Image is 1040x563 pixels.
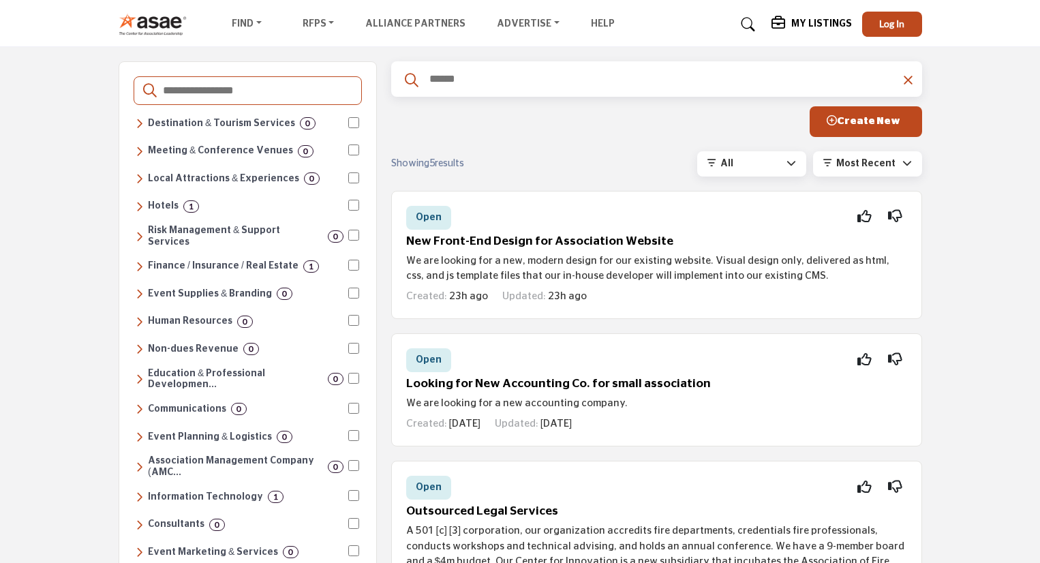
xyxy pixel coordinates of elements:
span: Updated: [502,291,546,301]
div: 0 Results For Consultants [209,519,225,531]
div: 1 Results For Finance / Insurance / Real Estate [303,260,319,273]
input: Select Information Technology [348,490,359,501]
b: 1 [273,492,278,502]
button: Create New [810,106,922,137]
b: 0 [215,520,219,530]
button: Log In [862,12,922,37]
h6: Technology solutions, including software, cybersecurity, cloud computing, data management, and di... [148,491,263,503]
h6: Facilities and spaces designed for business meetings, conferences, and events. [148,145,293,157]
input: Select Risk Management & Support Services [348,230,359,241]
input: Select Local Attractions & Experiences [348,172,359,183]
span: 5 [429,159,435,168]
h6: Training, certification, career development, and learning solutions to enhance skills, engagement... [148,368,323,391]
a: Search [728,14,764,35]
b: 0 [333,462,338,472]
input: Select Consultants [348,518,359,529]
b: 0 [288,547,293,557]
input: Select Education & Professional Development [348,373,359,384]
b: 0 [282,289,287,299]
span: Created: [406,419,447,429]
input: Select Non-dues Revenue [348,343,359,354]
b: 0 [305,119,310,128]
div: My Listings [771,16,852,33]
input: Select Meeting & Conference Venues [348,144,359,155]
i: Interested [857,359,872,360]
i: Not Interested [888,216,902,217]
div: 0 Results For Event Planning & Logistics [277,431,292,443]
div: 0 Results For Event Supplies & Branding [277,288,292,300]
input: Select Destination & Tourism Services [348,117,359,128]
b: 0 [333,232,338,241]
span: Open [416,213,442,222]
b: 0 [249,344,254,354]
h6: Entertainment, cultural, and recreational destinations that enhance visitor experiences, includin... [148,173,299,185]
h6: Customized event materials such as badges, branded merchandise, lanyards, and photography service... [148,288,272,300]
span: 23h ago [548,291,587,301]
b: 0 [236,404,241,414]
div: 0 Results For Risk Management & Support Services [328,230,343,243]
input: Search Categories [162,82,352,100]
p: We are looking for a new accounting company. [406,396,907,412]
div: 0 Results For Human Resources [237,316,253,328]
span: [DATE] [449,419,480,429]
span: Create New [827,116,900,126]
input: Select Event Planning & Logistics [348,430,359,441]
b: 0 [282,432,287,442]
b: 0 [333,374,338,384]
h6: Services for messaging, public relations, video production, webinars, and content management to e... [148,404,226,415]
div: 0 Results For Non-dues Revenue [243,343,259,355]
h6: Services for cancellation insurance and transportation solutions. [148,225,323,248]
a: Help [591,19,615,29]
div: 1 Results For Hotels [183,200,199,213]
h6: Programs like affinity partnerships, sponsorships, and other revenue-generating opportunities tha... [148,344,239,355]
span: Updated: [495,419,538,429]
a: Alliance Partners [365,19,465,29]
a: Find [222,15,271,34]
h6: Financial management, accounting, insurance, banking, payroll, and real estate services to help o... [148,260,299,272]
span: Created: [406,291,447,301]
b: 1 [309,262,313,271]
input: Select Hotels [348,200,359,211]
div: 0 Results For Meeting & Conference Venues [298,145,313,157]
i: Not Interested [888,359,902,360]
div: 0 Results For Education & Professional Development [328,373,343,385]
input: Select Association Management Company (AMC) [348,460,359,471]
h6: Professional management, strategic guidance, and operational support to help associations streaml... [148,455,323,478]
h6: Accommodations ranging from budget to luxury, offering lodging, amenities, and services tailored ... [148,200,179,212]
h5: Outsourced Legal Services [406,504,907,519]
span: All [720,159,733,168]
h6: Event planning, venue selection, and on-site management for meetings, conferences, and tradeshows. [148,431,272,443]
b: 0 [303,147,308,156]
div: 0 Results For Event Marketing & Services [283,546,299,558]
h6: Organizations and services that promote travel, tourism, and local attractions, including visitor... [148,118,295,130]
input: Select Event Supplies & Branding [348,288,359,299]
b: 1 [189,202,194,211]
input: Select Event Marketing & Services [348,545,359,556]
div: 1 Results For Information Technology [268,491,284,503]
h6: Strategic marketing, sponsorship sales, and tradeshow management services to maximize event visib... [148,547,278,558]
b: 0 [309,174,314,183]
input: Select Human Resources [348,315,359,326]
div: Showing results [391,157,551,171]
a: Advertise [487,15,569,34]
div: 0 Results For Destination & Tourism Services [300,117,316,130]
a: RFPs [293,15,344,34]
h6: Expert guidance across various areas, including technology, marketing, leadership, finance, educa... [148,519,204,530]
span: Most Recent [836,159,896,168]
p: We are looking for a new, modern design for our existing website. Visual design only, delivered a... [406,254,907,284]
span: 23h ago [449,291,488,301]
h5: Looking for New Accounting Co. for small association [406,377,907,391]
b: 0 [243,317,247,326]
div: 0 Results For Communications [231,403,247,415]
input: Select Finance / Insurance / Real Estate [348,260,359,271]
span: Open [416,483,442,492]
span: Open [416,355,442,365]
h6: Services and solutions for employee management, benefits, recruiting, compliance, and workforce d... [148,316,232,327]
h5: New Front-End Design for Association Website [406,234,907,249]
div: 0 Results For Local Attractions & Experiences [304,172,320,185]
span: [DATE] [540,419,572,429]
img: site Logo [119,13,194,35]
i: Interested [857,216,872,217]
